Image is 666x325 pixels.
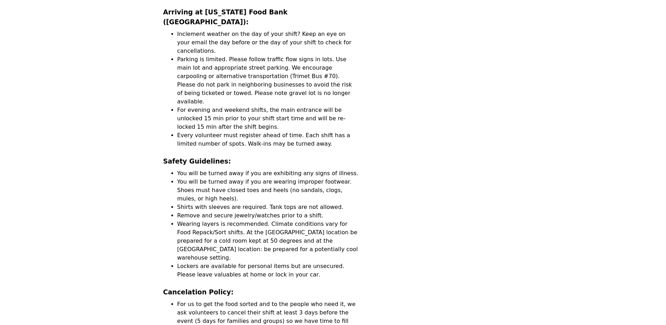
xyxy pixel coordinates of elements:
li: You will be turned away if you are wearing improper footwear. Shoes must have closed toes and hee... [177,178,359,203]
strong: Arriving at [US_STATE] Food Bank ([GEOGRAPHIC_DATA]): [163,8,288,26]
strong: Safety Guidelines: [163,158,231,165]
li: For evening and weekend shifts, the main entrance will be unlocked 15 min prior to your shift sta... [177,106,359,131]
li: Shirts with sleeves are required. Tank tops are not allowed. [177,203,359,211]
li: You will be turned away if you are exhibiting any signs of illness. [177,169,359,178]
li: Remove and secure jewelry/watches prior to a shift. [177,211,359,220]
li: Wearing layers is recommended. Climate conditions vary for Food Repack/Sort shifts. At the [GEOGR... [177,220,359,262]
li: Parking is limited. Please follow traffic flow signs in lots. Use main lot and appropriate street... [177,55,359,106]
strong: Cancelation Policy: [163,288,234,296]
li: Inclement weather on the day of your shift? Keep an eye on your email the day before or the day o... [177,30,359,55]
li: Lockers are available for personal items but are unsecured. Please leave valuables at home or loc... [177,262,359,279]
li: Every volunteer must register ahead of time. Each shift has a limited number of spots. Walk-ins m... [177,131,359,148]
